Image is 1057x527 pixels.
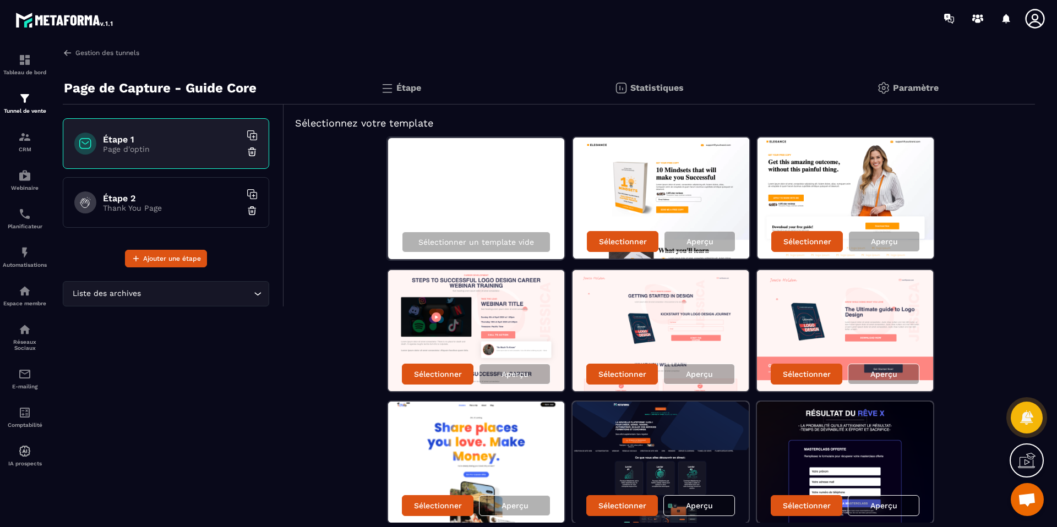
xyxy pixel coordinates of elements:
img: image [573,270,749,391]
p: Étape [396,83,421,93]
p: Aperçu [686,501,713,510]
img: image [757,402,933,523]
img: automations [18,444,31,458]
a: emailemailE-mailing [3,359,47,398]
img: arrow [63,48,73,58]
img: accountant [18,406,31,419]
h6: Étape 1 [103,134,241,145]
img: email [18,367,31,381]
img: automations [18,246,31,259]
a: automationsautomationsWebinaire [3,161,47,199]
a: automationsautomationsEspace membre [3,276,47,315]
a: formationformationTunnel de vente [3,84,47,122]
img: image [758,138,934,259]
p: Sélectionner [598,370,646,378]
p: Paramètre [893,83,939,93]
p: Aperçu [502,370,528,378]
h6: Étape 2 [103,193,241,204]
p: Aperçu [686,370,713,378]
img: formation [18,92,31,105]
p: Sélectionner [599,237,647,246]
p: Aperçu [870,501,897,510]
img: image [573,402,749,523]
button: Ajouter une étape [125,250,207,267]
a: automationsautomationsAutomatisations [3,238,47,276]
img: stats.20deebd0.svg [614,81,628,95]
p: IA prospects [3,460,47,466]
img: bars.0d591741.svg [380,81,394,95]
p: Aperçu [502,501,528,510]
p: Aperçu [871,237,898,246]
p: Statistiques [630,83,684,93]
p: Webinaire [3,185,47,191]
img: setting-gr.5f69749f.svg [877,81,890,95]
a: social-networksocial-networkRéseaux Sociaux [3,315,47,359]
a: accountantaccountantComptabilité [3,398,47,436]
input: Search for option [143,288,251,300]
img: image [573,138,749,259]
a: schedulerschedulerPlanificateur [3,199,47,238]
span: Ajouter une étape [143,253,201,264]
img: trash [247,146,258,157]
p: Tableau de bord [3,69,47,75]
p: Sélectionner [783,370,831,378]
a: formationformationCRM [3,122,47,161]
a: Gestion des tunnels [63,48,139,58]
p: Automatisations [3,262,47,268]
img: automations [18,169,31,182]
p: Page d'optin [103,145,241,153]
p: Thank You Page [103,204,241,212]
p: Page de Capture - Guide Core [64,77,257,99]
h5: Sélectionnez votre template [295,116,1024,131]
p: Tunnel de vente [3,108,47,114]
p: Aperçu [870,370,897,378]
img: trash [247,205,258,216]
p: Réseaux Sociaux [3,339,47,351]
p: Sélectionner [414,501,462,510]
img: social-network [18,323,31,336]
img: automations [18,284,31,298]
p: Sélectionner un template vide [418,238,534,246]
p: Comptabilité [3,422,47,428]
p: Aperçu [686,237,713,246]
img: image [757,270,933,391]
img: logo [15,10,115,30]
img: image [388,270,564,391]
a: formationformationTableau de bord [3,45,47,84]
p: Sélectionner [414,370,462,378]
img: image [388,402,564,523]
p: Planificateur [3,223,47,229]
div: Search for option [63,281,269,306]
p: CRM [3,146,47,152]
p: E-mailing [3,383,47,389]
p: Sélectionner [783,237,831,246]
p: Sélectionner [598,501,646,510]
p: Sélectionner [783,501,831,510]
span: Liste des archives [70,288,143,300]
a: Ouvrir le chat [1011,483,1044,516]
img: formation [18,53,31,67]
img: scheduler [18,207,31,221]
p: Espace membre [3,300,47,306]
img: formation [18,130,31,144]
